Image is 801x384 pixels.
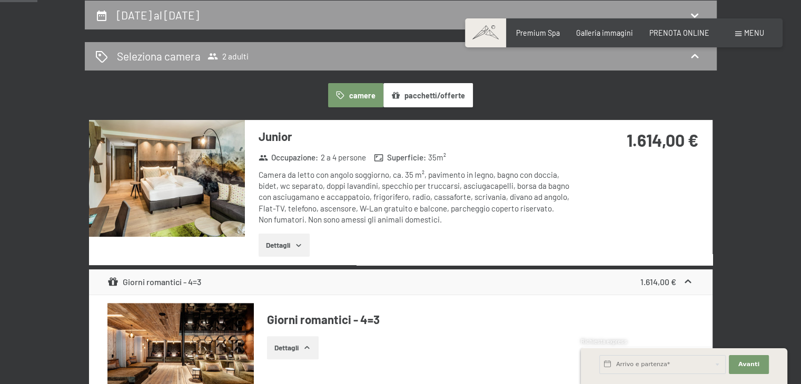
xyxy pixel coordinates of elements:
[383,83,473,107] button: pacchetti/offerte
[729,355,769,374] button: Avanti
[576,28,633,37] a: Galleria immagini
[640,277,676,287] strong: 1.614,00 €
[89,120,245,237] img: mss_renderimg.php
[259,152,319,163] strong: Occupazione :
[738,360,759,369] span: Avanti
[374,152,426,163] strong: Superficie :
[428,152,446,163] span: 35 m²
[117,48,201,64] h2: Seleziona camera
[627,130,698,150] strong: 1.614,00 €
[207,51,249,62] span: 2 adulti
[744,28,764,37] span: Menu
[267,311,694,328] h4: Giorni romantici - 4=3
[259,234,310,257] button: Dettagli
[267,336,318,359] button: Dettagli
[259,128,572,145] h3: Junior
[328,83,383,107] button: camere
[516,28,560,37] a: Premium Spa
[649,28,709,37] a: PRENOTA ONLINE
[89,269,713,295] div: Giorni romantici - 4=31.614,00 €
[259,169,572,225] div: Camera da letto con angolo soggiorno, ca. 35 m², pavimento in legno, bagno con doccia, bidet, wc ...
[117,8,199,22] h2: [DATE] al [DATE]
[321,152,366,163] span: 2 a 4 persone
[107,276,201,288] div: Giorni romantici - 4=3
[581,338,627,345] span: Richiesta express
